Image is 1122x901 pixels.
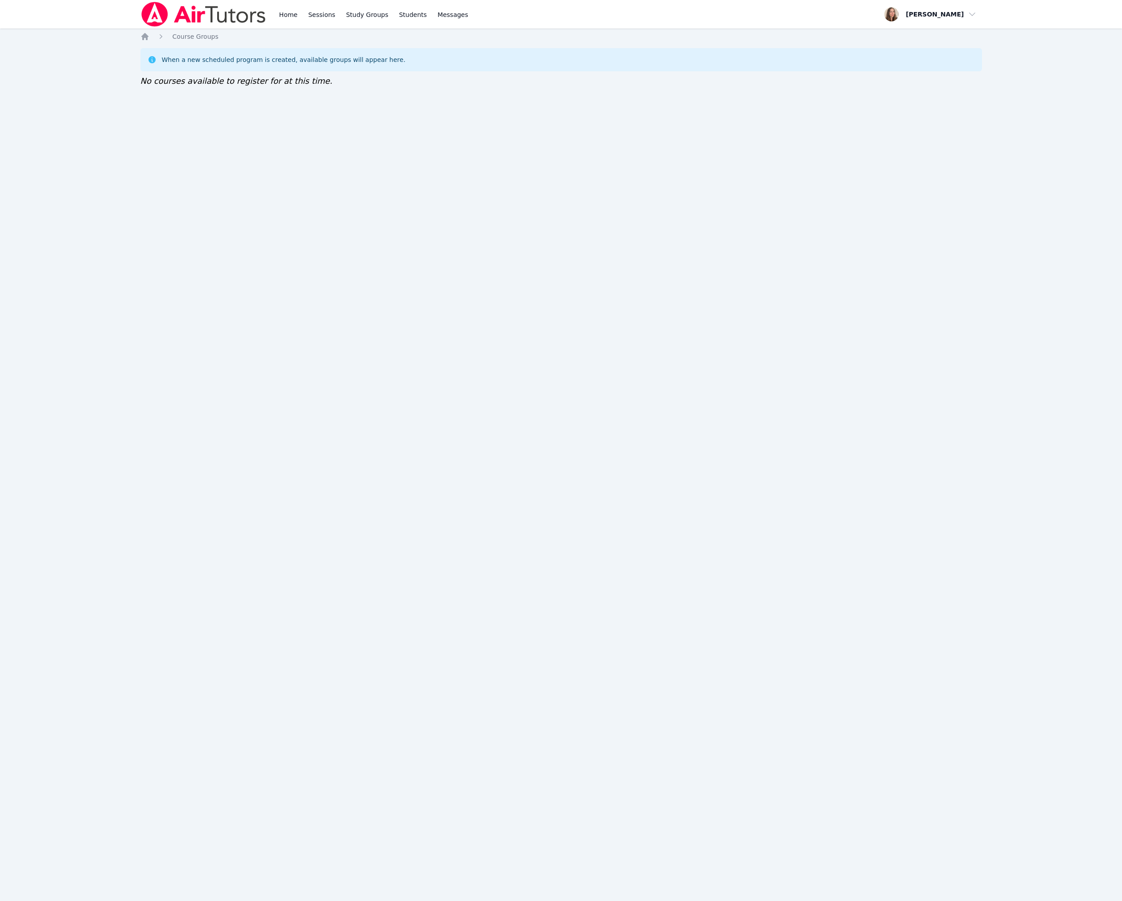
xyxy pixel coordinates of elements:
div: When a new scheduled program is created, available groups will appear here. [162,55,406,64]
span: No courses available to register for at this time. [140,76,333,86]
span: Messages [437,10,468,19]
img: Air Tutors [140,2,267,27]
span: Course Groups [173,33,219,40]
a: Course Groups [173,32,219,41]
nav: Breadcrumb [140,32,982,41]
